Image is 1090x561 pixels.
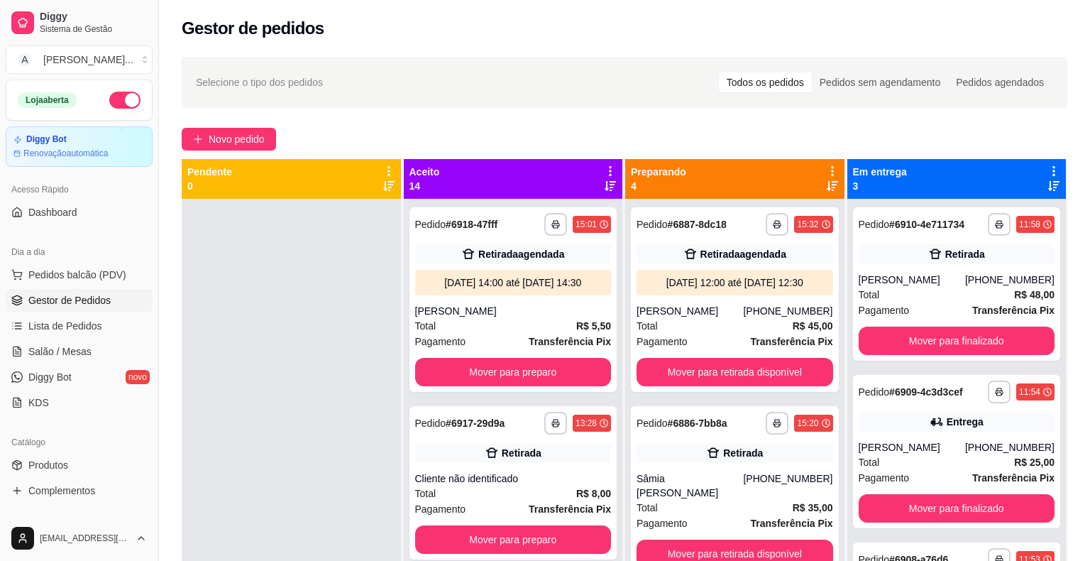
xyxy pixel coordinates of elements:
p: 0 [187,179,232,193]
span: Lista de Pedidos [28,319,102,333]
div: [PERSON_NAME] ... [43,53,133,67]
span: Selecione o tipo dos pedidos [196,75,323,90]
div: 15:32 [797,219,818,230]
span: Pedidos balcão (PDV) [28,268,126,282]
div: Acesso Rápido [6,178,153,201]
div: [PERSON_NAME] [637,304,743,318]
span: Pedido [859,386,890,398]
a: Lista de Pedidos [6,315,153,337]
div: [PHONE_NUMBER] [965,440,1055,454]
div: Pedidos agendados [948,72,1052,92]
strong: Transferência Pix [529,503,611,515]
span: Novo pedido [209,131,265,147]
span: Pagamento [637,334,688,349]
span: KDS [28,396,49,410]
a: Gestor de Pedidos [6,289,153,312]
span: Pagamento [415,334,466,349]
span: Complementos [28,484,95,498]
div: Retirada [945,247,985,261]
button: Select a team [6,45,153,74]
button: Mover para finalizado [859,327,1055,355]
span: Pedido [637,219,668,230]
div: 15:01 [576,219,597,230]
a: Dashboard [6,201,153,224]
p: Pendente [187,165,232,179]
div: 11:58 [1019,219,1040,230]
div: Catálogo [6,431,153,454]
span: Pedido [415,219,446,230]
div: Retirada [502,446,541,460]
div: [DATE] 12:00 até [DATE] 12:30 [642,276,827,290]
strong: # 6918-47fff [446,219,497,230]
div: [PERSON_NAME] [859,440,965,454]
a: Complementos [6,479,153,502]
strong: # 6887-8dc18 [668,219,727,230]
span: Diggy [40,11,147,23]
div: Cliente não identificado [415,472,612,486]
button: Mover para retirada disponível [637,358,833,386]
strong: Transferência Pix [751,518,833,529]
span: Total [637,318,658,334]
span: Total [415,318,436,334]
strong: Transferência Pix [529,336,611,347]
div: Dia a dia [6,241,153,263]
div: Retirada agendada [478,247,564,261]
p: Preparando [631,165,686,179]
span: Total [415,486,436,501]
article: Diggy Bot [26,134,67,145]
div: 11:54 [1019,386,1040,398]
strong: # 6917-29d9a [446,418,505,429]
a: Diggy BotRenovaçãoautomática [6,126,153,167]
p: 3 [853,179,907,193]
strong: R$ 35,00 [793,502,833,513]
span: Pedido [415,418,446,429]
strong: Transferência Pix [972,472,1055,484]
span: Sistema de Gestão [40,23,147,35]
button: Alterar Status [109,92,141,109]
strong: R$ 48,00 [1014,289,1055,300]
span: Pedido [859,219,890,230]
div: 15:20 [797,418,818,429]
div: [PHONE_NUMBER] [743,472,832,500]
button: Pedidos balcão (PDV) [6,263,153,286]
div: [PHONE_NUMBER] [965,273,1055,287]
a: Diggy Botnovo [6,366,153,388]
div: Retirada [723,446,763,460]
div: [DATE] 14:00 até [DATE] 14:30 [421,276,606,290]
span: Pagamento [859,470,910,486]
article: Renovação automática [23,148,108,159]
div: [PERSON_NAME] [859,273,965,287]
span: Total [859,287,880,303]
div: 13:28 [576,418,597,429]
span: Pagamento [415,501,466,517]
span: Pagamento [637,516,688,531]
button: Mover para preparo [415,525,612,554]
strong: # 6910-4e711734 [889,219,964,230]
div: Retirada agendada [700,247,786,261]
span: Total [859,454,880,470]
div: [PHONE_NUMBER] [743,304,832,318]
strong: R$ 45,00 [793,320,833,332]
span: Pedido [637,418,668,429]
p: 4 [631,179,686,193]
div: [PERSON_NAME] [415,304,612,318]
a: Salão / Mesas [6,340,153,363]
strong: R$ 8,00 [576,488,611,499]
div: Pedidos sem agendamento [812,72,948,92]
p: Em entrega [853,165,907,179]
strong: Transferência Pix [751,336,833,347]
button: Mover para preparo [415,358,612,386]
button: Mover para finalizado [859,494,1055,523]
a: KDS [6,391,153,414]
div: Todos os pedidos [719,72,812,92]
a: Produtos [6,454,153,476]
span: A [18,53,32,67]
div: Loja aberta [18,92,77,108]
span: Salão / Mesas [28,344,92,359]
h2: Gestor de pedidos [182,17,324,40]
strong: R$ 25,00 [1014,457,1055,468]
span: [EMAIL_ADDRESS][DOMAIN_NAME] [40,533,130,544]
a: DiggySistema de Gestão [6,6,153,40]
strong: # 6886-7bb8a [668,418,727,429]
span: plus [193,134,203,144]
